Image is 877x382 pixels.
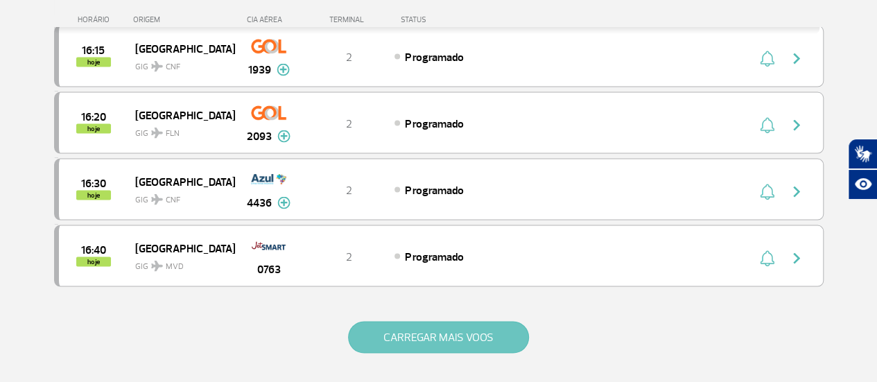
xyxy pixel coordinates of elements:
span: 2 [346,183,352,197]
span: hoje [76,190,111,200]
img: mais-info-painel-voo.svg [277,196,290,209]
span: hoje [76,123,111,133]
img: mais-info-painel-voo.svg [277,130,290,142]
span: [GEOGRAPHIC_DATA] [135,105,224,123]
span: GIG [135,252,224,272]
span: 2025-09-30 16:15:00 [82,45,105,55]
div: HORÁRIO [58,15,134,24]
span: MVD [166,260,184,272]
img: destiny_airplane.svg [151,193,163,205]
span: FLN [166,127,180,139]
span: Programado [405,250,463,263]
span: CNF [166,193,180,206]
span: GIG [135,53,224,73]
span: 2025-09-30 16:20:00 [81,112,106,121]
span: [GEOGRAPHIC_DATA] [135,172,224,190]
img: sino-painel-voo.svg [760,250,774,266]
div: Plugin de acessibilidade da Hand Talk. [848,139,877,200]
span: Programado [405,50,463,64]
span: 1939 [248,61,271,78]
button: Abrir tradutor de língua de sinais. [848,139,877,169]
span: 0763 [257,261,281,277]
img: sino-painel-voo.svg [760,116,774,133]
span: 4436 [247,194,272,211]
img: sino-painel-voo.svg [760,50,774,67]
button: Abrir recursos assistivos. [848,169,877,200]
span: 2 [346,50,352,64]
img: seta-direita-painel-voo.svg [788,116,805,133]
span: CNF [166,60,180,73]
span: hoje [76,257,111,266]
span: 2 [346,116,352,130]
div: TERMINAL [304,15,394,24]
img: seta-direita-painel-voo.svg [788,50,805,67]
img: destiny_airplane.svg [151,60,163,71]
span: GIG [135,119,224,139]
span: Programado [405,183,463,197]
span: 2025-09-30 16:40:00 [81,245,106,254]
div: STATUS [394,15,507,24]
img: seta-direita-painel-voo.svg [788,250,805,266]
div: ORIGEM [133,15,234,24]
span: Programado [405,116,463,130]
span: [GEOGRAPHIC_DATA] [135,39,224,57]
span: [GEOGRAPHIC_DATA] [135,238,224,257]
span: hoje [76,57,111,67]
span: 2093 [247,128,272,144]
span: 2 [346,250,352,263]
button: CARREGAR MAIS VOOS [348,321,529,353]
img: mais-info-painel-voo.svg [277,63,290,76]
img: seta-direita-painel-voo.svg [788,183,805,200]
img: sino-painel-voo.svg [760,183,774,200]
span: GIG [135,186,224,206]
div: CIA AÉREA [234,15,304,24]
img: destiny_airplane.svg [151,127,163,138]
span: 2025-09-30 16:30:00 [81,178,106,188]
img: destiny_airplane.svg [151,260,163,271]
